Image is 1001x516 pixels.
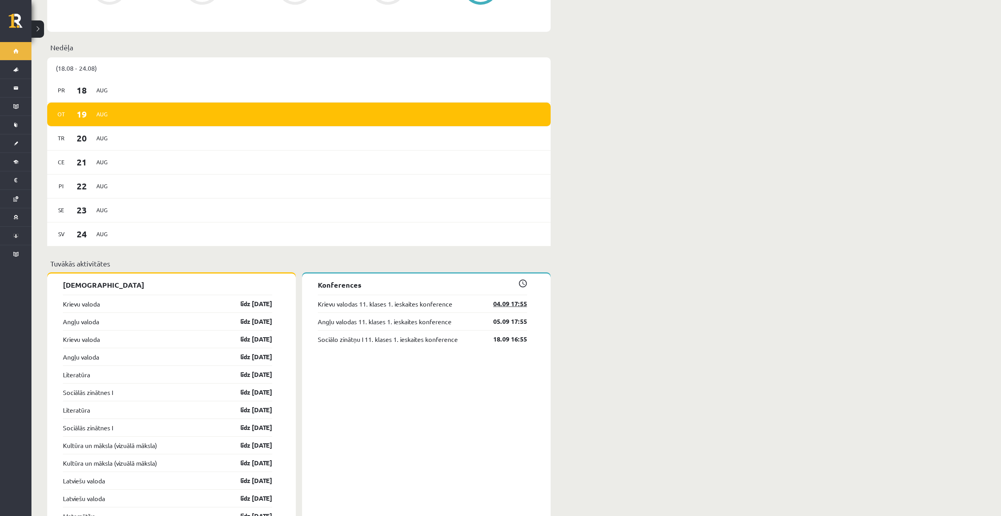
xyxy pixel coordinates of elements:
span: 19 [70,108,94,121]
a: līdz [DATE] [227,352,272,362]
a: 05.09 17:55 [481,317,527,326]
a: līdz [DATE] [227,387,272,397]
a: Angļu valoda [63,317,99,326]
span: Sv [53,228,70,240]
a: līdz [DATE] [227,405,272,415]
p: Tuvākās aktivitātes [50,258,548,269]
a: Angļu valodas 11. klases 1. ieskaites konference [318,317,452,326]
a: Latviešu valoda [63,476,105,485]
a: Krievu valoda [63,334,100,344]
span: Pr [53,84,70,96]
span: Aug [94,132,110,144]
div: (18.08 - 24.08) [47,57,551,79]
a: Sociālās zinātnes I [63,423,113,432]
a: Krievu valodas 11. klases 1. ieskaites konference [318,299,452,308]
span: Ot [53,108,70,120]
span: Aug [94,228,110,240]
a: līdz [DATE] [227,494,272,503]
span: 18 [70,84,94,97]
span: Aug [94,204,110,216]
span: 23 [70,204,94,217]
a: līdz [DATE] [227,370,272,379]
span: Aug [94,180,110,192]
p: [DEMOGRAPHIC_DATA] [63,279,272,290]
span: 21 [70,156,94,169]
a: līdz [DATE] [227,423,272,432]
span: 20 [70,132,94,145]
a: Sociālās zinātnes I [63,387,113,397]
a: līdz [DATE] [227,299,272,308]
span: 24 [70,228,94,241]
a: līdz [DATE] [227,334,272,344]
a: Latviešu valoda [63,494,105,503]
a: Kultūra un māksla (vizuālā māksla) [63,458,157,468]
a: līdz [DATE] [227,317,272,326]
span: Se [53,204,70,216]
a: 04.09 17:55 [481,299,527,308]
a: līdz [DATE] [227,458,272,468]
a: Angļu valoda [63,352,99,362]
a: Literatūra [63,370,90,379]
a: līdz [DATE] [227,476,272,485]
span: Pi [53,180,70,192]
span: 22 [70,180,94,193]
a: Rīgas 1. Tālmācības vidusskola [9,14,31,33]
span: Tr [53,132,70,144]
p: Konferences [318,279,527,290]
span: Ce [53,156,70,168]
span: Aug [94,84,110,96]
p: Nedēļa [50,42,548,53]
a: Sociālo zinātņu I 11. klases 1. ieskaites konference [318,334,458,344]
a: Kultūra un māksla (vizuālā māksla) [63,441,157,450]
a: Krievu valoda [63,299,100,308]
span: Aug [94,156,110,168]
a: Literatūra [63,405,90,415]
span: Aug [94,108,110,120]
a: līdz [DATE] [227,441,272,450]
a: 18.09 16:55 [481,334,527,344]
